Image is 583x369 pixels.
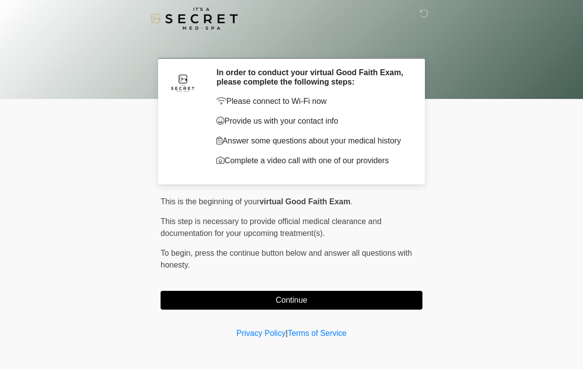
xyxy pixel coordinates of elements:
[288,329,346,337] a: Terms of Service
[151,7,238,30] img: It's A Secret Med Spa Logo
[161,249,195,257] span: To begin,
[237,329,286,337] a: Privacy Policy
[216,68,408,87] h2: In order to conduct your virtual Good Faith Exam, please complete the following steps:
[216,155,408,167] p: Complete a video call with one of our providers
[161,197,259,206] span: This is the beginning of your
[216,115,408,127] p: Provide us with your contact info
[161,217,381,237] span: This step is necessary to provide official medical clearance and documentation for your upcoming ...
[168,68,198,97] img: Agent Avatar
[216,95,408,107] p: Please connect to Wi-Fi now
[350,197,352,206] span: .
[161,249,412,269] span: press the continue button below and answer all questions with honesty.
[153,36,430,54] h1: ‎ ‎
[259,197,350,206] strong: virtual Good Faith Exam
[161,291,422,310] button: Continue
[286,329,288,337] a: |
[216,135,408,147] p: Answer some questions about your medical history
